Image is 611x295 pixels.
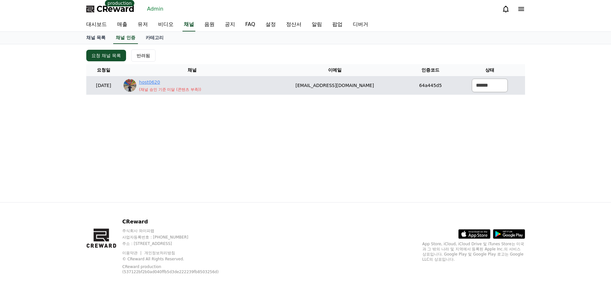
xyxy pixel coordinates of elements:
[307,18,327,31] a: 알림
[113,32,138,44] a: 채널 인증
[139,87,201,92] p: ( 채널 승인 기준 미달 (콘텐츠 부족) )
[144,251,175,255] a: 개인정보처리방침
[260,18,281,31] a: 설정
[86,64,121,76] th: 요청일
[121,64,263,76] th: 채널
[122,235,235,240] p: 사업자등록번호 : [PHONE_NUMBER]
[42,204,83,220] a: Messages
[220,18,240,31] a: 공지
[132,18,153,31] a: 유저
[407,64,454,76] th: 인증코드
[422,241,525,262] p: App Store, iCloud, iCloud Drive 및 iTunes Store는 미국과 그 밖의 나라 및 지역에서 등록된 Apple Inc.의 서비스 상표입니다. Goo...
[240,18,260,31] a: FAQ
[140,32,169,44] a: 카테고리
[86,4,134,14] a: CReward
[89,82,119,89] p: [DATE]
[327,18,348,31] a: 팝업
[81,32,111,44] a: 채널 목록
[122,218,235,226] p: CReward
[122,256,235,262] p: © CReward All Rights Reserved.
[263,64,407,76] th: 이메일
[86,50,126,61] button: 요청 채널 목록
[95,213,111,218] span: Settings
[199,18,220,31] a: 음원
[137,52,150,59] div: 반려됨
[91,52,121,59] div: 요청 채널 목록
[97,4,134,14] span: CReward
[81,18,112,31] a: 대시보드
[122,241,235,246] p: 주소 : [STREET_ADDRESS]
[123,79,136,92] img: host0620
[454,64,525,76] th: 상태
[153,18,179,31] a: 비디오
[112,18,132,31] a: 매출
[122,264,225,274] p: CReward production (537122bf2b0ad040ffb5d3de222239fb8503256d)
[348,18,373,31] a: 디버거
[407,76,454,95] td: 64a445d5
[145,4,166,14] a: Admin
[281,18,307,31] a: 정산서
[53,213,72,219] span: Messages
[122,228,235,233] p: 주식회사 와이피랩
[182,18,195,31] a: 채널
[263,76,407,95] td: [EMAIL_ADDRESS][DOMAIN_NAME]
[16,213,28,218] span: Home
[83,204,123,220] a: Settings
[131,49,156,62] button: 반려됨
[122,251,142,255] a: 이용약관
[139,79,201,86] a: host0620
[2,204,42,220] a: Home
